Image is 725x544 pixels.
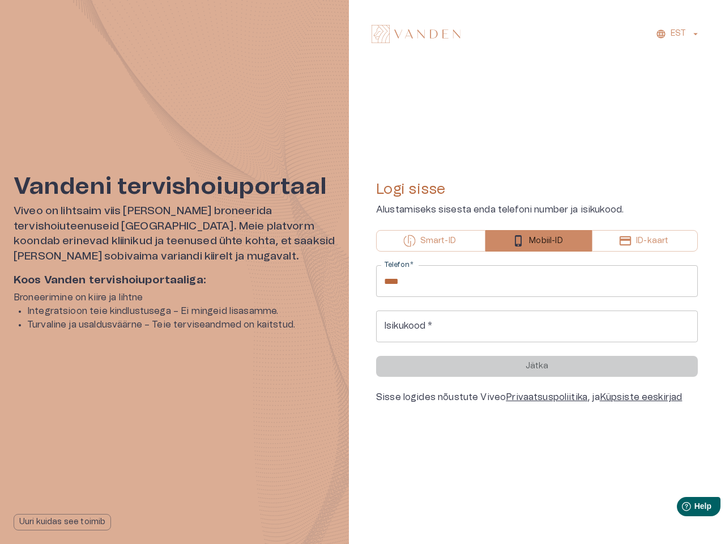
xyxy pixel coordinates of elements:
button: ID-kaart [592,230,698,252]
p: Mobiil-ID [529,235,562,247]
p: EST [671,28,686,40]
button: Uuri kuidas see toimib [14,514,111,530]
a: Küpsiste eeskirjad [600,393,683,402]
iframe: Help widget launcher [637,492,725,524]
div: Sisse logides nõustute Viveo , ja [376,390,698,404]
button: Mobiil-ID [485,230,592,252]
a: Privaatsuspoliitika [506,393,587,402]
label: Telefon [384,260,413,270]
p: Smart-ID [420,235,456,247]
h4: Logi sisse [376,180,698,198]
button: EST [654,25,702,42]
p: ID-kaart [636,235,668,247]
img: Vanden logo [372,25,460,43]
p: Alustamiseks sisesta enda telefoni number ja isikukood. [376,203,698,216]
button: Smart-ID [376,230,485,252]
p: Uuri kuidas see toimib [19,516,105,528]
